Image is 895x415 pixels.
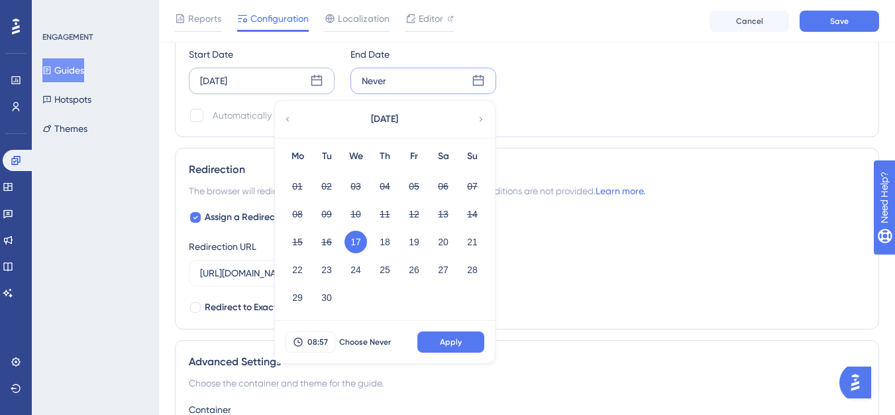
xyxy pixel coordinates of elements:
[403,175,425,198] button: 05
[432,259,454,281] button: 27
[344,259,367,281] button: 24
[432,231,454,253] button: 20
[315,259,338,281] button: 23
[341,148,370,164] div: We
[315,203,338,225] button: 09
[830,16,849,27] span: Save
[205,300,295,316] span: Redirect to Exact URL
[403,203,425,225] button: 12
[440,337,462,347] span: Apply
[374,175,396,198] button: 04
[344,175,367,198] button: 03
[800,11,879,32] button: Save
[286,331,335,353] button: 08:57
[335,331,395,353] button: Choose Never
[374,203,396,225] button: 11
[286,231,309,253] button: 15
[188,11,221,27] span: Reports
[432,175,454,198] button: 06
[286,203,309,225] button: 08
[205,209,309,225] span: Assign a Redirection URL
[250,11,309,27] span: Configuration
[350,46,496,62] div: End Date
[213,107,486,123] div: Automatically set as “Inactive” when the scheduled period is over.
[189,162,865,178] div: Redirection
[344,203,367,225] button: 10
[283,148,312,164] div: Mo
[31,3,83,19] span: Need Help?
[419,11,443,27] span: Editor
[839,363,879,402] iframe: UserGuiding AI Assistant Launcher
[200,73,227,89] div: [DATE]
[370,148,399,164] div: Th
[312,148,341,164] div: Tu
[307,337,328,347] span: 08:57
[344,231,367,253] button: 17
[200,266,413,280] input: https://www.example.com/
[374,259,396,281] button: 25
[42,32,93,42] div: ENGAGEMENT
[596,186,645,196] a: Learn more.
[710,11,789,32] button: Cancel
[458,148,487,164] div: Su
[318,106,450,133] button: [DATE]
[417,331,484,353] button: Apply
[403,259,425,281] button: 26
[371,111,398,127] span: [DATE]
[189,46,335,62] div: Start Date
[315,231,338,253] button: 16
[403,231,425,253] button: 19
[42,58,84,82] button: Guides
[42,117,87,141] button: Themes
[736,16,763,27] span: Cancel
[189,354,865,370] div: Advanced Settings
[399,148,429,164] div: Fr
[315,175,338,198] button: 02
[42,88,91,111] button: Hotspots
[432,203,454,225] button: 13
[286,259,309,281] button: 22
[189,239,256,255] div: Redirection URL
[429,148,458,164] div: Sa
[286,175,309,198] button: 01
[461,175,484,198] button: 07
[362,73,386,89] div: Never
[339,337,391,347] span: Choose Never
[374,231,396,253] button: 18
[189,183,645,199] span: The browser will redirect to the “Redirection URL” when the Targeting Conditions are not provided.
[461,231,484,253] button: 21
[315,286,338,309] button: 30
[189,375,865,391] div: Choose the container and theme for the guide.
[461,203,484,225] button: 14
[338,11,390,27] span: Localization
[286,286,309,309] button: 29
[461,259,484,281] button: 28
